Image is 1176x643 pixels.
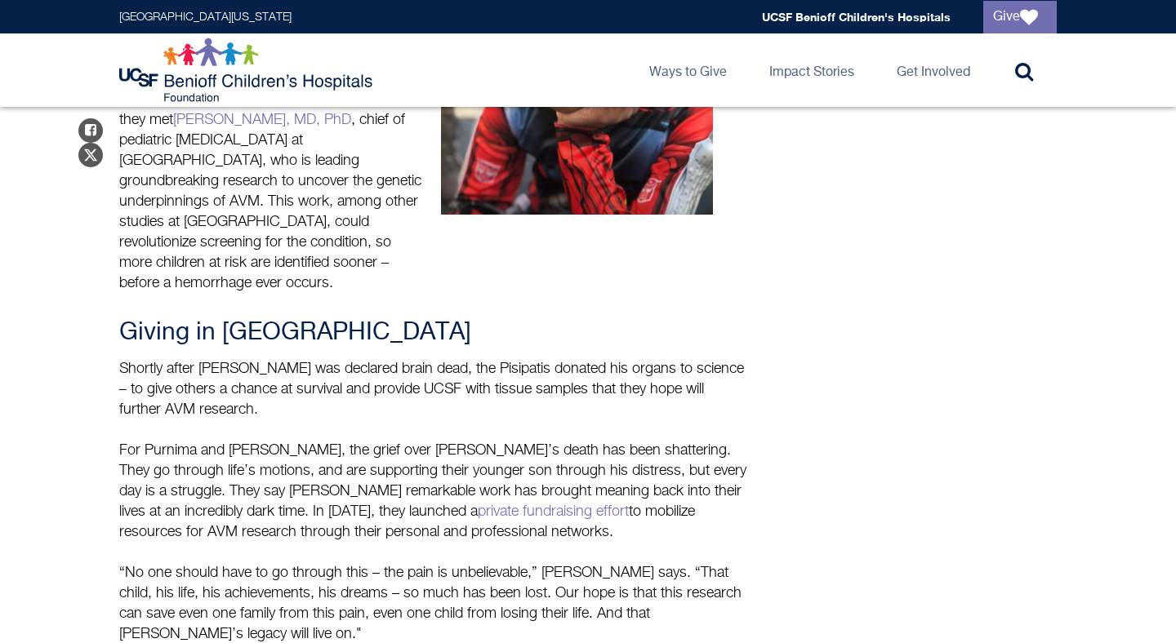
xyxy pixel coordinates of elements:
a: Give [983,1,1057,33]
h3: Giving in [GEOGRAPHIC_DATA] [119,318,748,348]
p: In the wake of [PERSON_NAME]’s death, [PERSON_NAME] and [PERSON_NAME] learned more about AVMs – a... [119,8,426,294]
p: For Purnima and [PERSON_NAME], the grief over [PERSON_NAME]’s death has been shattering. They go ... [119,441,748,543]
p: Shortly after [PERSON_NAME] was declared brain dead, the Pisipatis donated his organs to science ... [119,359,748,420]
a: [PERSON_NAME], MD, PhD [173,113,351,127]
a: Ways to Give [636,33,740,107]
a: private fundraising effort [478,504,629,519]
img: Logo for UCSF Benioff Children's Hospitals Foundation [119,38,376,103]
a: Impact Stories [756,33,867,107]
a: [GEOGRAPHIC_DATA][US_STATE] [119,11,292,23]
a: Get Involved [884,33,983,107]
a: UCSF Benioff Children's Hospitals [762,10,951,24]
